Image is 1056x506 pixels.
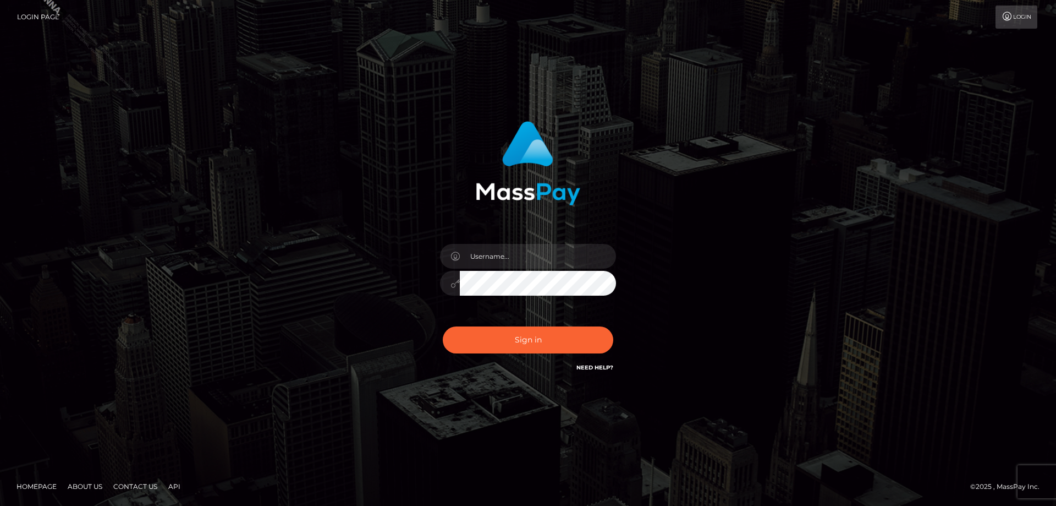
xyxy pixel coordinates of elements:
a: API [164,478,185,495]
img: MassPay Login [476,121,580,205]
input: Username... [460,244,616,269]
button: Sign in [443,327,613,353]
div: © 2025 , MassPay Inc. [970,481,1048,493]
a: Contact Us [109,478,162,495]
a: Login [996,6,1037,29]
a: About Us [63,478,107,495]
a: Need Help? [576,364,613,371]
a: Homepage [12,478,61,495]
a: Login Page [17,6,59,29]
